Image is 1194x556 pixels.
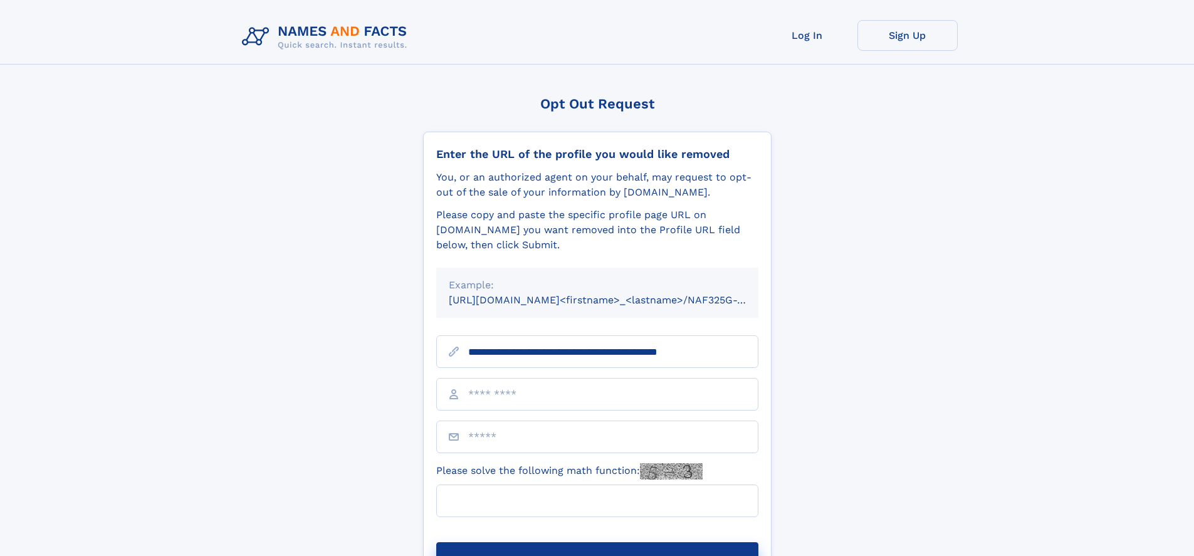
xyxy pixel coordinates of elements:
label: Please solve the following math function: [436,463,703,480]
div: Example: [449,278,746,293]
small: [URL][DOMAIN_NAME]<firstname>_<lastname>/NAF325G-xxxxxxxx [449,294,782,306]
div: Please copy and paste the specific profile page URL on [DOMAIN_NAME] you want removed into the Pr... [436,207,758,253]
a: Sign Up [857,20,958,51]
div: You, or an authorized agent on your behalf, may request to opt-out of the sale of your informatio... [436,170,758,200]
div: Enter the URL of the profile you would like removed [436,147,758,161]
div: Opt Out Request [423,96,772,112]
img: Logo Names and Facts [237,20,417,54]
a: Log In [757,20,857,51]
